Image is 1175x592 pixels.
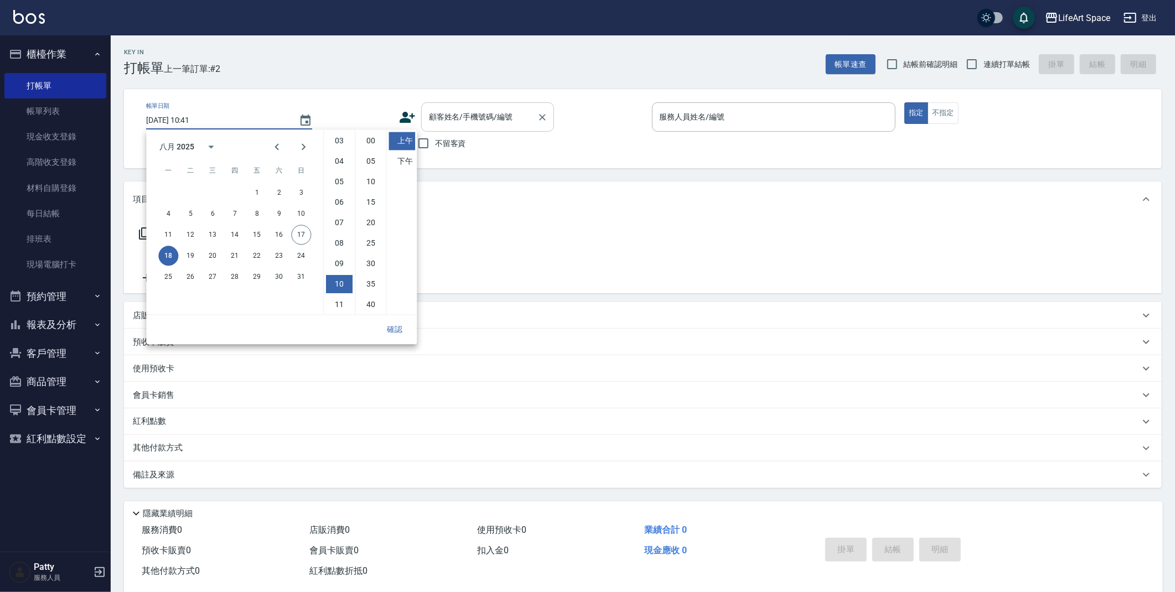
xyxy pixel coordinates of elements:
[326,275,353,293] li: 10 hours
[904,102,928,124] button: 指定
[269,267,289,287] button: 30
[124,408,1162,435] div: 紅利點數
[4,310,106,339] button: 報表及分析
[4,73,106,98] a: 打帳單
[158,204,178,224] button: 4
[247,183,267,202] button: 1
[124,60,164,76] h3: 打帳單
[133,469,174,481] p: 備註及來源
[291,159,311,181] span: 星期日
[225,246,245,266] button: 21
[355,129,386,314] ul: Select minutes
[1119,8,1162,28] button: 登出
[133,442,188,454] p: 其他付款方式
[225,159,245,181] span: 星期四
[4,40,106,69] button: 櫃檯作業
[225,267,245,287] button: 28
[309,545,359,555] span: 會員卡販賣 0
[180,267,200,287] button: 26
[203,267,222,287] button: 27
[158,225,178,245] button: 11
[124,461,1162,488] div: 備註及來源
[928,102,959,124] button: 不指定
[180,204,200,224] button: 5
[34,562,90,573] h5: Patty
[158,159,178,181] span: 星期一
[180,246,200,266] button: 19
[358,295,384,314] li: 40 minutes
[4,98,106,124] a: 帳單列表
[326,173,353,191] li: 5 hours
[247,267,267,287] button: 29
[198,133,224,160] button: calendar view is open, switch to year view
[142,565,200,576] span: 其他付款方式 0
[4,226,106,252] a: 排班表
[291,183,311,202] button: 3
[290,133,317,160] button: Next month
[203,204,222,224] button: 6
[247,225,267,245] button: 15
[326,193,353,211] li: 6 hours
[180,225,200,245] button: 12
[4,396,106,425] button: 會員卡管理
[435,138,466,149] span: 不留客資
[269,246,289,266] button: 23
[13,10,45,24] img: Logo
[4,282,106,311] button: 預約管理
[358,275,384,293] li: 35 minutes
[4,339,106,368] button: 客戶管理
[4,124,106,149] a: 現金收支登錄
[133,194,166,205] p: 項目消費
[203,159,222,181] span: 星期三
[133,363,174,375] p: 使用預收卡
[133,416,172,428] p: 紅利點數
[4,367,106,396] button: 商品管理
[358,193,384,211] li: 15 minutes
[377,319,412,340] button: 確認
[326,152,353,170] li: 4 hours
[269,225,289,245] button: 16
[124,181,1162,217] div: 項目消費
[180,159,200,181] span: 星期二
[247,159,267,181] span: 星期五
[124,355,1162,382] div: 使用預收卡
[644,545,687,555] span: 現金應收 0
[263,133,290,160] button: Previous month
[389,132,415,150] li: 上午
[386,129,417,314] ul: Select meridiem
[477,525,526,535] span: 使用預收卡 0
[124,435,1162,461] div: 其他付款方式
[477,545,509,555] span: 扣入金 0
[133,336,174,348] p: 預收卡販賣
[269,204,289,224] button: 9
[292,107,319,134] button: Choose date, selected date is 2025-08-18
[4,149,106,175] a: 高階收支登錄
[1041,7,1115,29] button: LifeArt Space
[358,255,384,273] li: 30 minutes
[133,390,174,401] p: 會員卡銷售
[225,225,245,245] button: 14
[326,132,353,150] li: 3 hours
[358,152,384,170] li: 5 minutes
[4,175,106,201] a: 材料自購登錄
[4,201,106,226] a: 每日結帳
[203,225,222,245] button: 13
[358,132,384,150] li: 0 minutes
[225,204,245,224] button: 7
[142,525,182,535] span: 服務消費 0
[309,565,367,576] span: 紅利點數折抵 0
[291,225,311,245] button: 17
[146,111,288,129] input: YYYY/MM/DD hh:mm
[124,329,1162,355] div: 預收卡販賣
[269,183,289,202] button: 2
[143,508,193,520] p: 隱藏業績明細
[124,382,1162,408] div: 會員卡銷售
[34,573,90,583] p: 服務人員
[269,159,289,181] span: 星期六
[326,214,353,232] li: 7 hours
[291,204,311,224] button: 10
[904,59,958,70] span: 結帳前確認明細
[124,302,1162,329] div: 店販銷售
[326,295,353,314] li: 11 hours
[133,310,166,321] p: 店販銷售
